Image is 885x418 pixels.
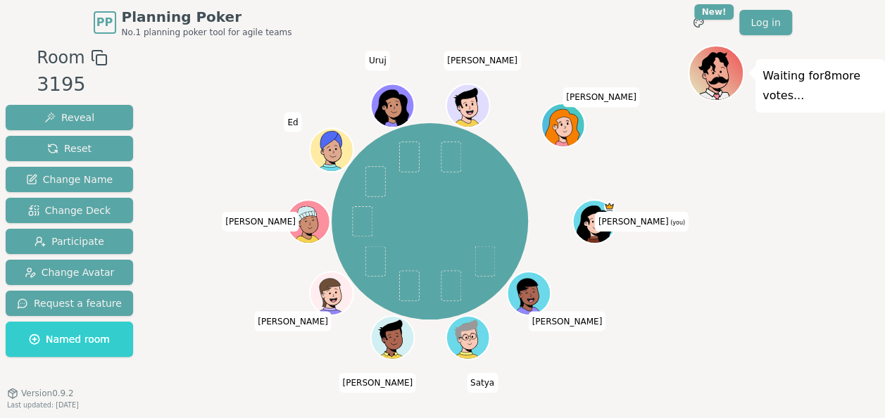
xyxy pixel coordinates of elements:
[122,27,292,38] span: No.1 planning poker tool for agile teams
[7,388,74,399] button: Version0.9.2
[574,201,615,242] button: Click to change your avatar
[595,212,689,232] span: Click to change your name
[6,105,133,130] button: Reveal
[28,203,111,217] span: Change Deck
[94,7,292,38] a: PPPlanning PokerNo.1 planning poker tool for agile teams
[528,311,605,331] span: Click to change your name
[284,112,301,132] span: Click to change your name
[21,388,74,399] span: Version 0.9.2
[6,229,133,254] button: Participate
[6,291,133,316] button: Request a feature
[694,4,734,20] div: New!
[668,220,685,226] span: (you)
[26,172,113,186] span: Change Name
[444,51,521,70] span: Click to change your name
[365,51,390,70] span: Click to change your name
[6,198,133,223] button: Change Deck
[34,234,104,248] span: Participate
[762,66,878,106] p: Waiting for 8 more votes...
[686,10,711,35] button: New!
[122,7,292,27] span: Planning Poker
[7,401,79,409] span: Last updated: [DATE]
[739,10,791,35] a: Log in
[222,212,299,232] span: Click to change your name
[37,70,107,99] div: 3195
[96,14,113,31] span: PP
[254,311,332,331] span: Click to change your name
[37,45,84,70] span: Room
[6,136,133,161] button: Reset
[603,201,614,212] span: Nancy is the host
[6,322,133,357] button: Named room
[339,372,416,392] span: Click to change your name
[29,332,110,346] span: Named room
[467,372,498,392] span: Click to change your name
[6,167,133,192] button: Change Name
[6,260,133,285] button: Change Avatar
[563,87,640,107] span: Click to change your name
[25,265,115,279] span: Change Avatar
[44,110,94,125] span: Reveal
[47,141,92,156] span: Reset
[17,296,122,310] span: Request a feature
